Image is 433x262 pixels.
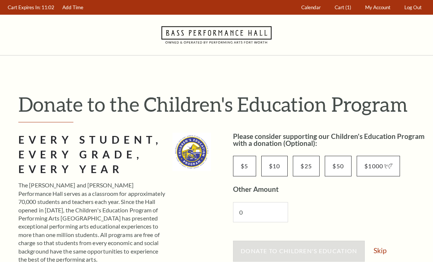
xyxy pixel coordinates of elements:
a: Add Time [59,0,87,15]
input: $10 [261,156,288,176]
span: Calendar [301,4,321,10]
input: $1000 [357,156,400,176]
a: Log Out [401,0,425,15]
h1: Donate to the Children's Education Program [18,92,426,116]
img: cep_logo_2022_standard_335x335.jpg [172,133,211,171]
span: Cart Expires In: [8,4,40,10]
span: Cart [335,4,344,10]
span: (1) [345,4,351,10]
a: Cart (1) [331,0,355,15]
span: My Account [365,4,390,10]
h2: Every Student, Every Grade, Every Year [18,133,167,177]
label: Please consider supporting our Children's Education Program with a donation (Optional): [233,132,425,147]
button: Donate to Children's Education [233,241,365,261]
input: $25 [293,156,320,176]
a: My Account [362,0,394,15]
a: Calendar [298,0,324,15]
span: Donate to Children's Education [241,247,357,254]
label: Other Amount [233,185,279,193]
span: 11:02 [41,4,54,10]
input: $50 [325,156,352,176]
input: $5 [233,156,256,176]
a: Skip [374,247,386,254]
